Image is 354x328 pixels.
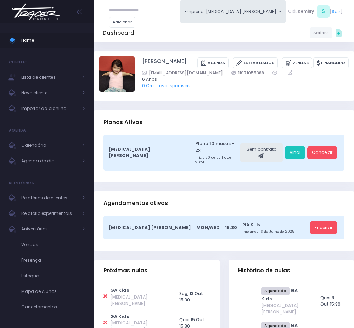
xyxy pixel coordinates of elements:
[21,73,78,82] span: Lista de clientes
[109,224,191,231] span: [MEDICAL_DATA] [PERSON_NAME]
[142,76,340,83] span: 6 Anos
[103,193,168,214] h3: Agendamentos ativos
[21,240,85,249] span: Vendas
[231,70,264,76] a: 11971055388
[103,112,142,133] h3: Planos Ativos
[9,176,34,190] h4: Relatórios
[99,56,135,92] img: Manuella Velloso Beio
[21,193,78,202] span: Relatórios de clientes
[238,267,290,274] span: Histórico de aulas
[242,221,308,228] a: GA Kids
[298,8,314,15] span: Kemilly
[110,287,129,294] a: GA Kids
[21,287,85,296] span: Mapa de Alunos
[242,229,308,234] small: Iniciando 16 de Julho de 2025
[103,267,147,274] span: Próximas aulas
[21,256,85,265] span: Presença
[317,5,330,18] span: S
[282,57,312,68] a: Vendas
[310,221,337,234] a: Encerrar
[261,302,308,315] span: [MEDICAL_DATA] [PERSON_NAME]
[21,36,85,45] span: Home
[142,57,187,68] a: [PERSON_NAME]
[21,302,85,312] span: Cancelamentos
[261,287,290,295] span: Agendado
[109,146,185,159] span: [MEDICAL_DATA] [PERSON_NAME]
[179,290,203,303] span: Seg, 13 Out 15:30
[21,104,78,113] span: Importar da planilha
[195,140,238,154] a: Plano 10 meses - 2x
[196,224,220,231] span: Mon,Wed
[110,313,129,320] a: GA Kids
[21,209,78,218] span: Relatório experimentais
[288,8,297,15] span: Olá,
[195,155,238,165] small: Início 30 de Julho de 2024
[320,295,341,307] span: Qua, 8 Out 15:30
[233,57,277,68] a: Editar Dados
[109,17,135,28] a: Adicionar
[21,271,85,280] span: Estoque
[21,141,78,150] span: Calendário
[9,55,28,70] h4: Clientes
[307,146,337,159] a: Cancelar
[240,143,283,162] div: Sem contrato
[285,146,305,159] a: Vindi
[142,83,191,89] a: 0 Créditos disponíveis
[21,224,78,234] span: Aniversários
[103,30,134,36] h5: Dashboard
[313,57,349,68] a: Financeiro
[21,88,78,98] span: Novo cliente
[110,294,167,307] span: [MEDICAL_DATA] [PERSON_NAME]
[310,27,332,38] a: Actions
[9,123,26,138] h4: Agenda
[142,70,223,76] a: [EMAIL_ADDRESS][DOMAIN_NAME]
[286,4,345,19] div: [ ]
[197,57,229,68] a: Agenda
[332,8,341,15] a: Sair
[225,224,237,231] span: 15:30
[21,156,78,166] span: Agenda do dia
